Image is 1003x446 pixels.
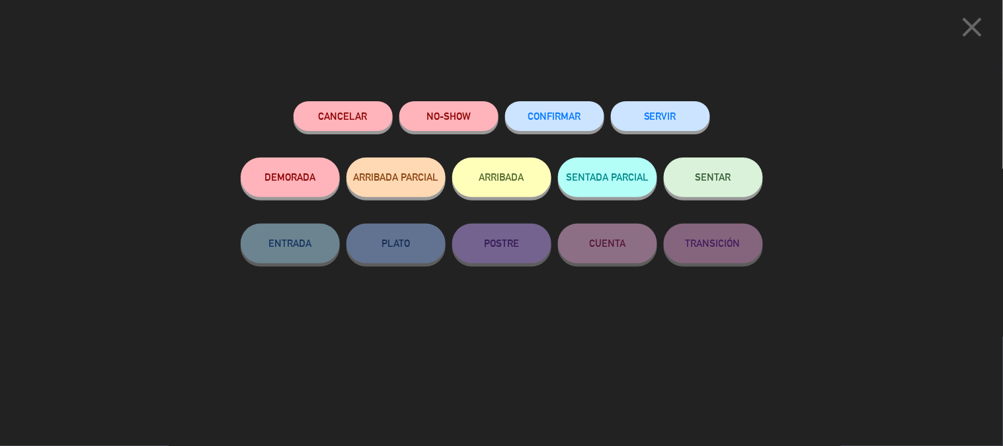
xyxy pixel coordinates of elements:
button: ARRIBADA [452,157,551,197]
button: POSTRE [452,224,551,263]
span: ARRIBADA PARCIAL [353,171,438,183]
button: CUENTA [558,224,657,263]
button: ENTRADA [241,224,340,263]
button: SERVIR [611,101,710,131]
button: NO-SHOW [399,101,499,131]
button: PLATO [346,224,446,263]
button: DEMORADA [241,157,340,197]
i: close [956,11,989,44]
button: close [952,10,993,49]
span: CONFIRMAR [528,111,581,122]
button: CONFIRMAR [505,101,604,131]
button: SENTADA PARCIAL [558,157,657,197]
button: SENTAR [664,157,763,197]
button: Cancelar [294,101,393,131]
button: ARRIBADA PARCIAL [346,157,446,197]
button: TRANSICIÓN [664,224,763,263]
span: SENTAR [696,171,731,183]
